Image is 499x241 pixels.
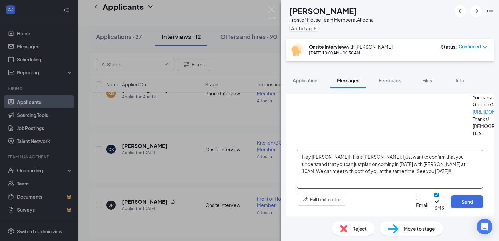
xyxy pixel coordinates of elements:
[451,195,483,208] button: Send
[289,25,318,32] button: PlusAdd a tag
[455,5,466,17] button: ArrowLeftNew
[289,5,357,16] h1: [PERSON_NAME]
[293,77,317,83] span: Application
[337,77,359,83] span: Messages
[379,77,401,83] span: Feedback
[416,202,428,208] div: Email
[472,7,480,15] svg: ArrowRight
[434,193,439,197] input: SMS
[441,43,457,50] div: Status :
[422,77,432,83] span: Files
[309,50,393,56] div: [DATE] 10:00 AM - 10:30 AM
[352,225,367,232] span: Reject
[404,225,435,232] span: Move to stage
[459,43,481,50] span: Confirmed
[434,204,444,211] div: SMS
[309,44,346,50] b: Onsite Interview
[313,26,317,30] svg: Plus
[416,196,420,200] input: Email
[457,7,464,15] svg: ArrowLeftNew
[456,77,464,83] span: Info
[486,7,494,15] svg: Ellipses
[483,45,487,50] span: down
[289,16,374,23] div: Front of House Team Member at Altoona
[309,43,393,50] div: with [PERSON_NAME]
[434,199,440,204] svg: Checkmark
[302,196,309,202] svg: Pen
[297,193,346,206] button: Full text editorPen
[477,219,492,234] div: Open Intercom Messenger
[470,5,482,17] button: ArrowRight
[297,150,483,189] textarea: Hey [PERSON_NAME]! This is [PERSON_NAME]. I just want to confirm that you understand that you can...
